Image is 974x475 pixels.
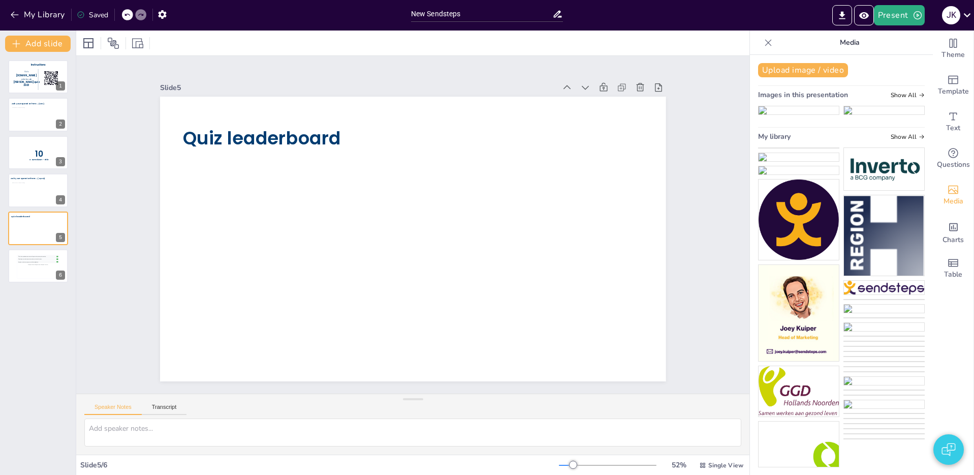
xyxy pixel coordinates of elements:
[933,177,973,214] div: Add images, graphics, shapes or video
[56,157,65,166] div: 3
[411,7,553,21] input: Insert title
[844,148,924,190] img: cc8e7b81-4e3a-46e7-b479-404f0dc9621f.png
[21,78,32,80] span: enter te code
[759,265,839,361] img: 763a9fb0-433c-4789-a58c-3768c1e210fa.png
[11,177,45,180] span: Ask your question here... (QUIZ)
[937,159,970,170] span: Questions
[8,212,68,245] div: Quiz leaderboard5
[80,35,97,51] div: Layout
[8,173,68,207] div: Ask your question here... (QUIZ)6f0ddd68-e7/e85a1644-8210-48ad-aa74-3a61d79c7484.png4
[759,180,839,260] img: c67eb9fd-e36a-4bcd-9a27-eee1c886dfb1.png
[844,414,924,423] img: 8195db27-8c62-4b80-a26d-1724b3110544.png
[8,136,68,169] div: 10Countdown - title3
[844,339,924,347] img: 6a97ffc2-3037-4f1a-9038-e2c89a13de33.png
[933,140,973,177] div: Get real-time input from your audience
[758,63,848,77] button: Upload image / video
[758,132,791,141] span: My library
[18,256,56,257] div: This is how participant questions will appear with upvoting functionality.
[933,67,973,104] div: Add ready made slides
[874,5,925,25] button: Present
[942,5,960,25] button: J K
[844,401,924,409] img: 25d13717-8a6d-4cb8-b0dc-651fe9af4240.png
[938,86,969,97] span: Template
[56,271,65,280] div: 6
[56,120,65,129] div: 2
[944,269,962,280] span: Table
[31,64,46,67] span: Instructions
[8,60,68,94] div: InstructionsGo to[DOMAIN_NAME]enter te code[PERSON_NAME] quiz 20231
[8,7,69,23] button: My Library
[18,259,56,260] div: Participants can submit questions and vote for their favorites.
[16,74,37,77] span: [DOMAIN_NAME]
[933,31,973,67] div: Change the overall theme
[14,80,39,87] span: [PERSON_NAME] quiz 2023
[18,261,56,262] div: Questions with the most upvotes will be highlighted.
[759,366,839,417] img: 300833d0-ee04-4d56-ad9a-c157ce1455ff.png
[854,5,874,25] button: Preview Presentation
[142,404,187,415] button: Transcript
[844,326,924,334] img: 8195db27-8c62-4b80-a26d-1724b3110544.png
[946,123,960,134] span: Text
[183,126,341,151] span: Quiz leaderboard
[8,249,68,283] div: This is how participant questions will appear with upvoting functionality.👍5Participants can subm...
[891,92,925,99] span: Show all
[759,106,839,114] img: c5b36cc5-6950-46c6-bb33-aae218af2bc2.png
[667,460,691,470] div: 52 %
[160,83,556,93] div: Slide 5
[844,313,924,321] img: 25d13717-8a6d-4cb8-b0dc-651fe9af4240.png
[11,215,29,218] span: Quiz leaderboard
[107,37,119,49] span: Position
[759,422,839,467] img: 453dc424-7a17-4bc1-9c2f-2535cc41bf8a.png
[832,5,852,25] button: Export to PowerPoint
[18,263,59,265] div: More questions will appear here during the session...
[942,6,960,24] div: J K
[933,104,973,140] div: Add text boxes
[56,81,65,91] div: 1
[24,71,28,73] span: Go to
[5,36,71,52] button: Add slide
[844,195,924,276] img: b17994ac-a9ed-40de-b3bc-c27e49443020.png
[933,250,973,287] div: Add a table
[944,196,963,207] span: Media
[77,10,108,20] div: Saved
[933,214,973,250] div: Add charts and graphs
[941,49,965,61] span: Theme
[80,460,559,470] div: Slide 5 / 6
[759,166,839,174] img: e85a1644-8210-48ad-aa74-3a61d79c7484.png
[708,461,743,469] span: Single View
[8,98,68,131] div: Ask your question here... (MC)f21ef6db-5d/c5b36cc5-6950-46c6-bb33-aae218af2bc2.png2
[84,404,142,415] button: Speaker Notes
[844,300,924,308] img: 3c6716ca-81f0-48a9-b468-ba217fee0f44.png
[758,90,848,100] span: Images in this presentation
[56,233,65,242] div: 5
[12,102,44,105] span: Ask your question here... (MC)
[844,433,924,441] img: 6a97ffc2-3037-4f1a-9038-e2c89a13de33.png
[844,106,924,114] img: e85a1644-8210-48ad-aa74-3a61d79c7484.png
[56,195,65,204] div: 4
[130,35,145,51] div: Resize presentation
[891,133,925,140] span: Show all
[942,234,964,246] span: Charts
[35,149,43,160] span: 10
[759,153,839,161] img: c5b36cc5-6950-46c6-bb33-aae218af2bc2.png
[844,388,924,396] img: 3c6716ca-81f0-48a9-b468-ba217fee0f44.png
[776,31,923,55] p: Media
[29,158,48,161] span: Countdown - title
[844,281,924,294] img: 0ed7f19d-42e2-4ed3-b170-27cf9f5e1a61.png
